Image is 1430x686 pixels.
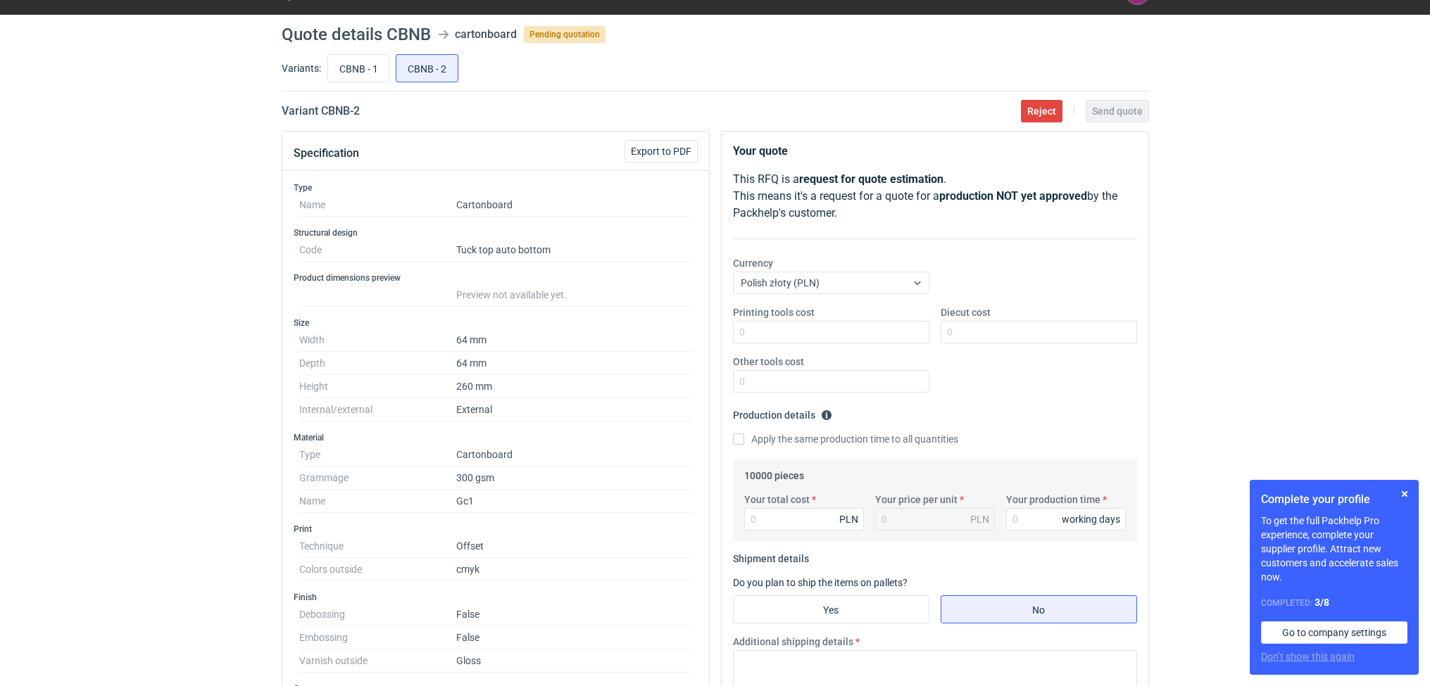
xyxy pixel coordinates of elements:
[456,352,692,375] dd: 64 mm
[1261,621,1407,644] a: Go to company settings
[456,535,692,558] dd: Offset
[456,329,692,352] dd: 64 mm
[625,140,698,163] button: Export to PDF
[456,398,692,421] dd: External
[1021,100,1062,122] button: Reject
[799,172,943,186] strong: request for quote estimation
[294,227,698,239] h3: Structural design
[941,321,1137,343] input: 0
[456,239,692,262] dd: Tuck top auto bottom
[294,272,698,284] h3: Product dimensions preview
[456,490,692,513] dd: Gc1
[733,256,773,270] label: Currency
[524,26,606,43] span: Pending quotation
[733,171,1137,222] p: This RFQ is a . This means it's a request for a quote for a by the Packhelp's customer.
[1062,512,1120,526] div: working days
[299,398,456,421] dt: Internal/external
[456,193,692,217] dd: Cartonboard
[875,493,958,507] label: Your price per unit
[294,136,359,170] button: Specification
[456,443,692,466] dd: Cartonboard
[1261,491,1407,508] h1: Complete your profile
[733,321,929,343] input: 0
[631,146,691,156] span: Export to PDF
[733,547,809,564] legend: Shipment details
[941,595,1137,623] label: No
[733,432,958,446] label: Apply the same production time to all quantities
[282,61,321,75] label: Variants:
[299,626,456,649] dt: Embossing
[1006,493,1100,507] label: Your production time
[299,329,456,352] dt: Width
[733,404,832,421] legend: Production details
[455,26,517,43] div: cartonboard
[939,189,1087,203] strong: production NOT yet approved
[299,466,456,490] dt: Grammage
[733,577,908,588] label: Do you plan to ship the items on pallets?
[456,649,692,673] dd: Gloss
[456,466,692,490] dd: 300 gsm
[1315,597,1329,608] strong: 3 / 8
[1092,106,1143,116] span: Send quote
[299,375,456,398] dt: Height
[327,54,390,82] label: CBNB - 1
[294,182,698,193] h3: Type
[1006,508,1126,531] input: 0
[294,317,698,329] h3: Size
[1261,595,1407,610] div: Completed:
[456,603,692,626] dd: False
[299,443,456,466] dt: Type
[733,635,853,649] label: Additional shipping details
[299,352,456,375] dt: Depth
[741,277,820,288] span: Polish złoty (PLN)
[282,103,360,120] h2: Variant CBNB - 2
[1261,514,1407,584] p: To get the full Packhelp Pro experience, complete your supplier profile. Attract new customers an...
[733,144,788,158] strong: Your quote
[970,512,989,526] div: PLN
[456,558,692,581] dd: cmyk
[941,305,991,319] label: Diecut cost
[294,523,698,535] h3: Print
[1396,485,1413,502] button: Skip for now
[299,649,456,673] dt: Varnish outside
[456,626,692,649] dd: False
[733,355,804,369] label: Other tools cost
[294,432,698,443] h3: Material
[839,512,858,526] div: PLN
[396,54,458,82] label: CBNB - 2
[294,592,698,603] h3: Finish
[733,595,929,623] label: Yes
[733,370,929,393] input: 0
[1027,106,1056,116] span: Reject
[299,490,456,513] dt: Name
[733,305,815,319] label: Printing tools cost
[456,289,567,300] span: Preview not available yet.
[299,558,456,581] dt: Colors outside
[744,508,864,531] input: 0
[1261,649,1355,663] button: Don’t show this again
[299,535,456,558] dt: Technique
[1086,100,1149,122] button: Send quote
[282,26,431,43] h1: Quote details CBNB
[744,493,810,507] label: Your total cost
[299,193,456,217] dt: Name
[299,239,456,262] dt: Code
[299,603,456,626] dt: Debossing
[456,375,692,398] dd: 260 mm
[744,464,804,481] legend: 10000 pieces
